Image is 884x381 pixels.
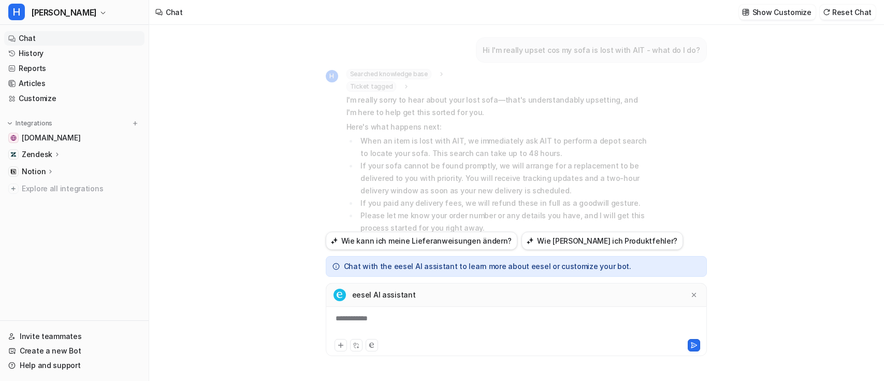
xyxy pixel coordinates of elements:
img: reset [823,8,830,16]
a: Articles [4,76,144,91]
button: Integrations [4,118,55,129]
a: swyfthome.com[DOMAIN_NAME] [4,131,144,145]
a: Reports [4,61,144,76]
p: Notion [22,166,46,177]
li: Please let me know your order number or any details you have, and I will get this process started... [358,209,649,234]
img: expand menu [6,120,13,127]
img: Zendesk [10,151,17,158]
li: If your sofa cannot be found promptly, we will arrange for a replacement to be delivered to you w... [358,160,649,197]
button: Show Customize [739,5,816,20]
button: Wie [PERSON_NAME] ich Produktfehler? [521,232,683,250]
span: [PERSON_NAME] [31,5,97,20]
a: Create a new Bot [4,344,144,358]
img: swyfthome.com [10,135,17,141]
img: customize [742,8,749,16]
a: Invite teammates [4,329,144,344]
span: Searched knowledge base [346,69,431,79]
span: [DOMAIN_NAME] [22,133,80,143]
button: Wie kann ich meine Lieferanweisungen ändern? [326,232,518,250]
button: Reset Chat [820,5,876,20]
span: H [326,70,338,82]
img: explore all integrations [8,184,19,194]
li: If you paid any delivery fees, we will refund these in full as a goodwill gesture. [358,197,649,209]
p: Zendesk [22,149,52,160]
img: menu_add.svg [132,120,139,127]
li: When an item is lost with AIT, we immediately ask AIT to perform a depot search to locate your so... [358,135,649,160]
p: Hi I'm really upset cos my sofa is lost with AIT - what do I do? [483,44,700,57]
p: Show Customize [752,7,811,18]
img: Notion [10,168,17,175]
div: Chat [166,7,183,18]
a: History [4,46,144,61]
p: I'm really sorry to hear about your lost sofa—that's understandably upsetting, and I'm here to he... [346,94,649,119]
a: Explore all integrations [4,181,144,196]
a: Customize [4,91,144,106]
p: Here's what happens next: [346,121,649,133]
a: Help and support [4,358,144,373]
a: Chat [4,31,144,46]
span: Explore all integrations [22,180,140,197]
span: Ticket tagged [346,81,397,92]
p: Chat with the eesel AI assistant to learn more about eesel or customize your bot. [344,263,631,270]
span: H [8,4,25,20]
p: Integrations [16,119,52,128]
p: eesel AI assistant [352,290,416,300]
